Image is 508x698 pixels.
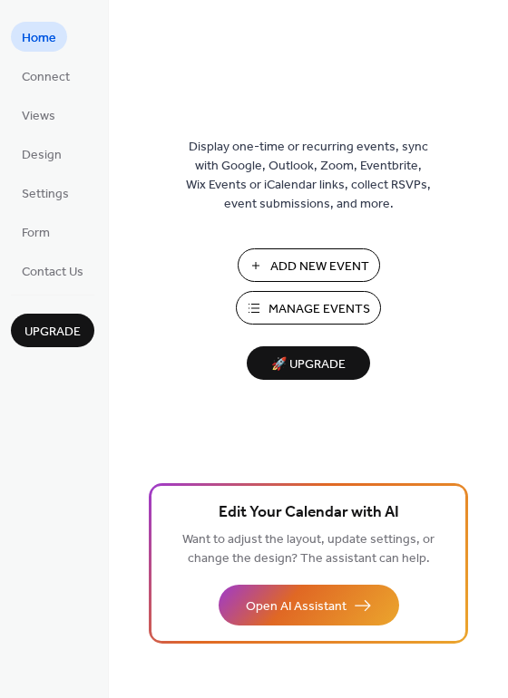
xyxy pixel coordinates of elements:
[219,585,399,625] button: Open AI Assistant
[22,263,83,282] span: Contact Us
[182,528,435,571] span: Want to adjust the layout, update settings, or change the design? The assistant can help.
[11,256,94,286] a: Contact Us
[11,139,73,169] a: Design
[247,346,370,380] button: 🚀 Upgrade
[22,146,62,165] span: Design
[269,300,370,319] span: Manage Events
[11,178,80,208] a: Settings
[22,68,70,87] span: Connect
[219,500,399,526] span: Edit Your Calendar with AI
[22,29,56,48] span: Home
[11,314,94,347] button: Upgrade
[238,248,380,282] button: Add New Event
[270,257,369,276] span: Add New Event
[258,353,359,377] span: 🚀 Upgrade
[11,217,61,247] a: Form
[24,323,81,342] span: Upgrade
[11,61,81,91] a: Connect
[22,224,50,243] span: Form
[186,138,431,214] span: Display one-time or recurring events, sync with Google, Outlook, Zoom, Eventbrite, Wix Events or ...
[22,185,69,204] span: Settings
[11,100,66,130] a: Views
[236,291,381,325] button: Manage Events
[11,22,67,52] a: Home
[22,107,55,126] span: Views
[246,597,347,616] span: Open AI Assistant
